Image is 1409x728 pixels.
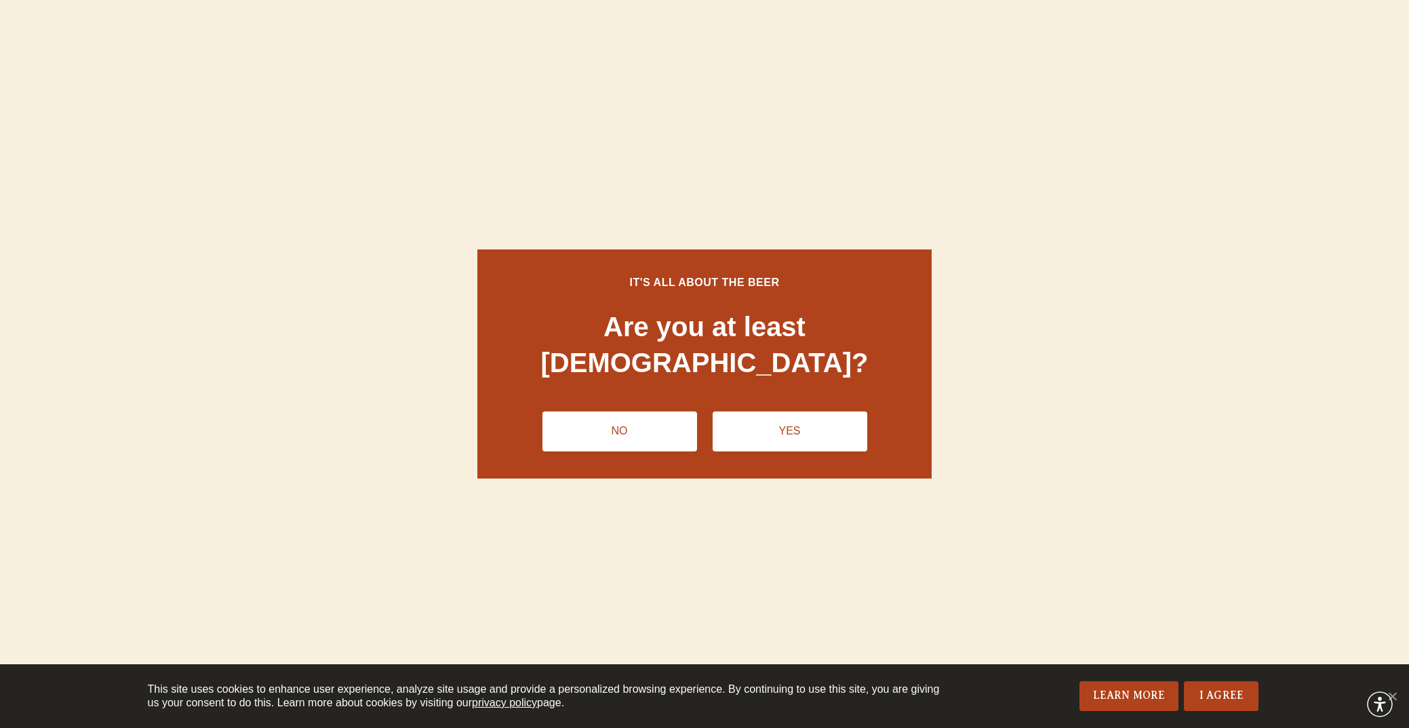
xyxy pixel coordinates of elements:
[504,277,905,289] h6: IT'S ALL ABOUT THE BEER
[713,411,867,451] a: Confirm I'm 21 or older
[1079,681,1179,711] a: Learn More
[542,411,697,451] a: No
[148,683,953,710] div: This site uses cookies to enhance user experience, analyze site usage and provide a personalized ...
[340,697,399,708] a: privacy policy
[504,309,905,381] h4: Are you at least [DEMOGRAPHIC_DATA]?
[1184,681,1258,711] a: I Agree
